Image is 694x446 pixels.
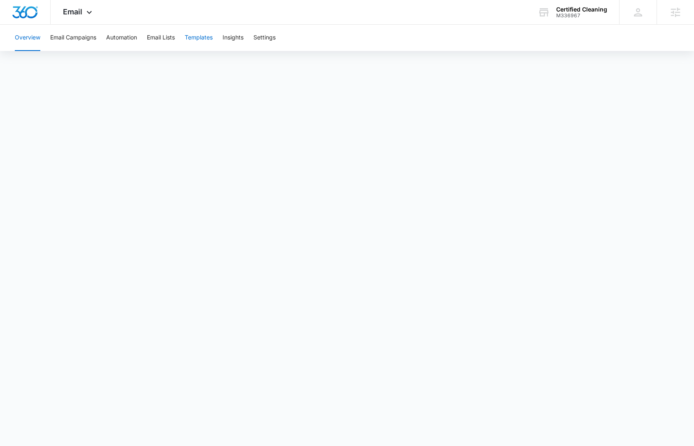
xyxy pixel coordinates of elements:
button: Overview [15,25,40,51]
div: account id [556,13,607,18]
button: Insights [223,25,244,51]
button: Email Lists [147,25,175,51]
span: Email [63,7,82,16]
button: Automation [106,25,137,51]
button: Settings [253,25,276,51]
button: Templates [185,25,213,51]
div: account name [556,6,607,13]
button: Email Campaigns [50,25,96,51]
